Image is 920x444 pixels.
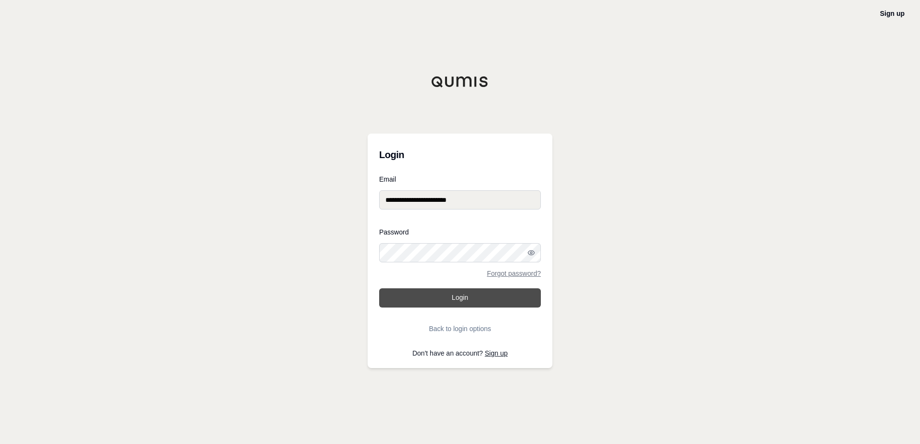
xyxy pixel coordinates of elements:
[379,176,541,183] label: Email
[379,145,541,164] h3: Login
[485,349,508,357] a: Sign up
[880,10,905,17] a: Sign up
[379,319,541,338] button: Back to login options
[379,229,541,235] label: Password
[431,76,489,87] img: Qumis
[379,288,541,308] button: Login
[379,350,541,357] p: Don't have an account?
[487,270,541,277] a: Forgot password?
